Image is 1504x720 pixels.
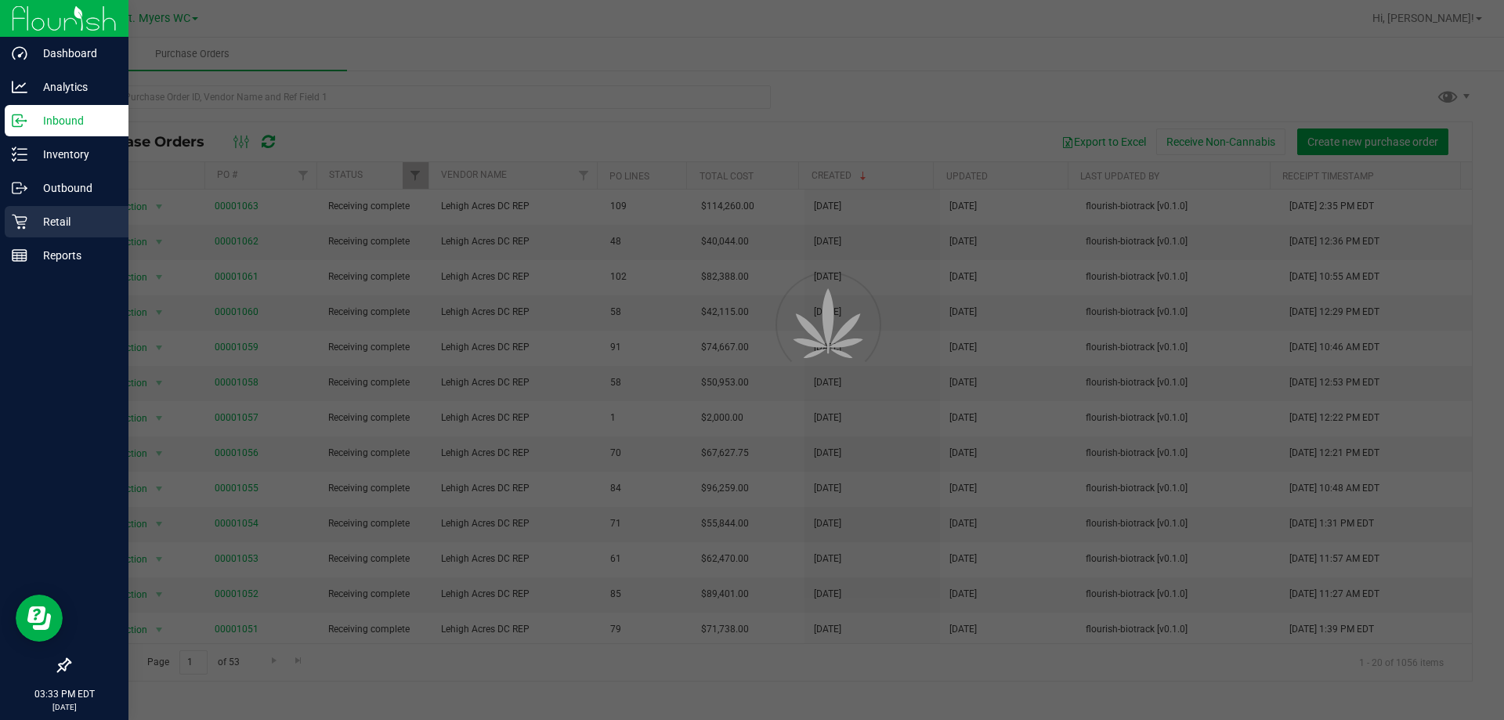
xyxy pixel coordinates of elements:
[12,180,27,196] inline-svg: Outbound
[16,595,63,642] iframe: Resource center
[27,246,121,265] p: Reports
[12,79,27,95] inline-svg: Analytics
[27,44,121,63] p: Dashboard
[27,212,121,231] p: Retail
[12,248,27,263] inline-svg: Reports
[27,78,121,96] p: Analytics
[12,214,27,230] inline-svg: Retail
[7,687,121,701] p: 03:33 PM EDT
[12,113,27,128] inline-svg: Inbound
[27,111,121,130] p: Inbound
[12,147,27,162] inline-svg: Inventory
[27,145,121,164] p: Inventory
[27,179,121,197] p: Outbound
[12,45,27,61] inline-svg: Dashboard
[7,701,121,713] p: [DATE]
